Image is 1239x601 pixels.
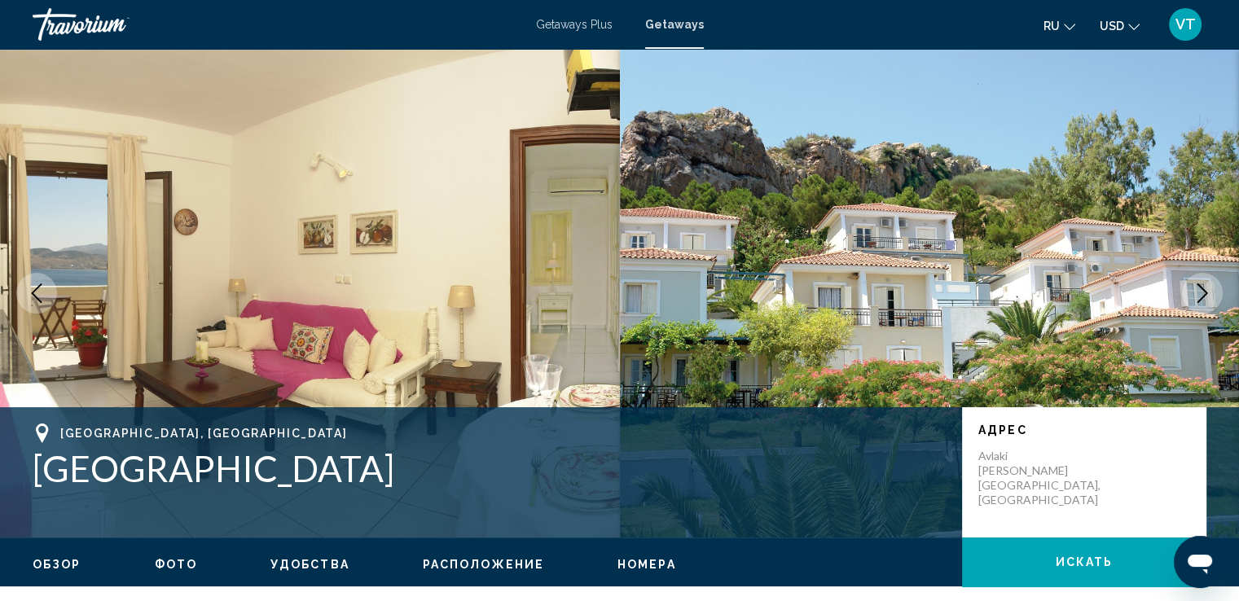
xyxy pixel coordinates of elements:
[617,558,676,571] span: Номера
[962,537,1206,586] button: искать
[16,273,57,314] button: Previous image
[60,427,347,440] span: [GEOGRAPHIC_DATA], [GEOGRAPHIC_DATA]
[1175,16,1196,33] span: VT
[270,557,349,572] button: Удобства
[1056,556,1114,569] span: искать
[536,18,613,31] a: Getaways Plus
[423,558,544,571] span: Расположение
[1100,20,1124,33] span: USD
[155,558,197,571] span: Фото
[1043,20,1060,33] span: ru
[33,8,520,41] a: Travorium
[1164,7,1206,42] button: User Menu
[1182,273,1223,314] button: Next image
[33,447,946,489] h1: [GEOGRAPHIC_DATA]
[1174,536,1226,588] iframe: Schaltfläche zum Öffnen des Messaging-Fensters
[978,449,1109,507] p: Avlaki [PERSON_NAME] [GEOGRAPHIC_DATA], [GEOGRAPHIC_DATA]
[423,557,544,572] button: Расположение
[155,557,197,572] button: Фото
[33,558,81,571] span: Обзор
[645,18,704,31] a: Getaways
[617,557,676,572] button: Номера
[1043,14,1075,37] button: Change language
[270,558,349,571] span: Удобства
[1100,14,1140,37] button: Change currency
[33,557,81,572] button: Обзор
[978,423,1190,436] p: Адрес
